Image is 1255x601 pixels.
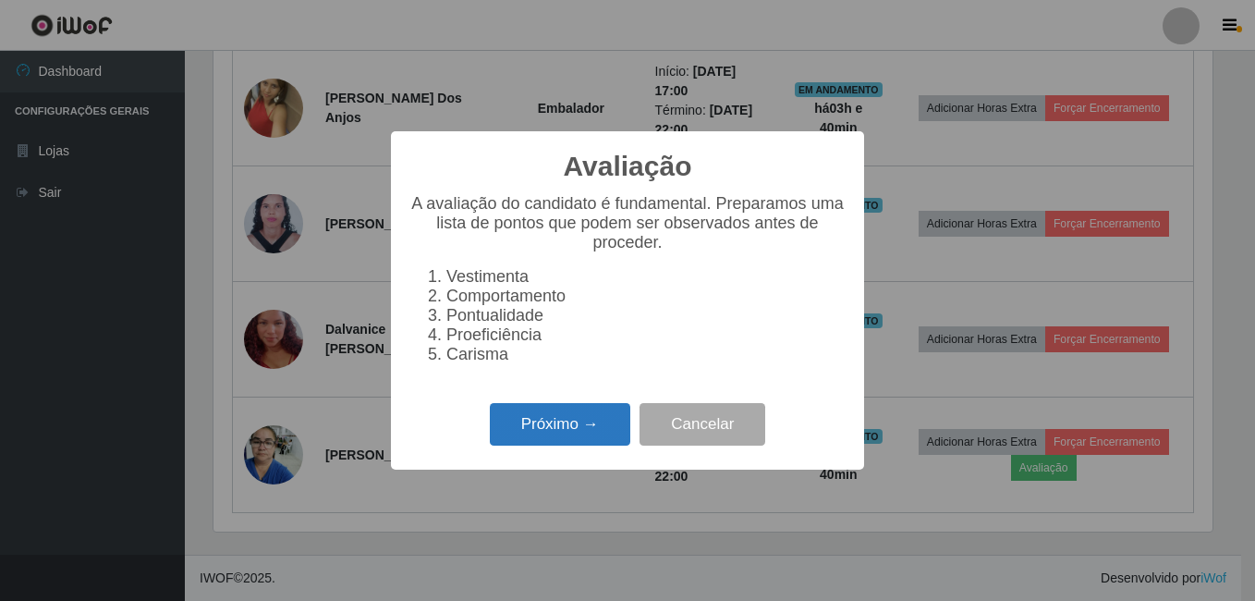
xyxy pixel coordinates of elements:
[409,194,846,252] p: A avaliação do candidato é fundamental. Preparamos uma lista de pontos que podem ser observados a...
[446,325,846,345] li: Proeficiência
[490,403,630,447] button: Próximo →
[446,306,846,325] li: Pontualidade
[564,150,692,183] h2: Avaliação
[446,345,846,364] li: Carisma
[640,403,765,447] button: Cancelar
[446,267,846,287] li: Vestimenta
[446,287,846,306] li: Comportamento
